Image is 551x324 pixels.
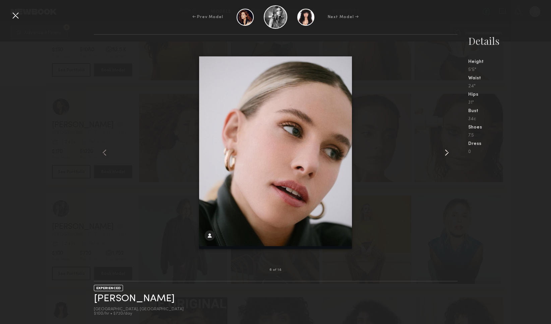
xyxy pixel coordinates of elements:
div: $100/hr • $720/day [94,312,184,316]
div: Hips [468,92,551,97]
div: ← Prev Model [192,14,223,20]
div: Dress [468,142,551,146]
div: 0 [468,150,551,154]
div: 34c [468,117,551,121]
div: Waist [468,76,551,81]
div: EXPERIENCED [94,285,123,291]
div: 6 of 18 [269,268,281,272]
div: Shoes [468,125,551,130]
div: [GEOGRAPHIC_DATA], [GEOGRAPHIC_DATA] [94,307,184,312]
div: 7.5 [468,133,551,138]
a: [PERSON_NAME] [94,294,175,304]
div: 31" [468,100,551,105]
div: Details [468,34,551,48]
div: Bust [468,109,551,113]
div: Next Model → [328,14,359,20]
div: 5'5" [468,68,551,72]
div: Height [468,60,551,64]
div: 24" [468,84,551,89]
